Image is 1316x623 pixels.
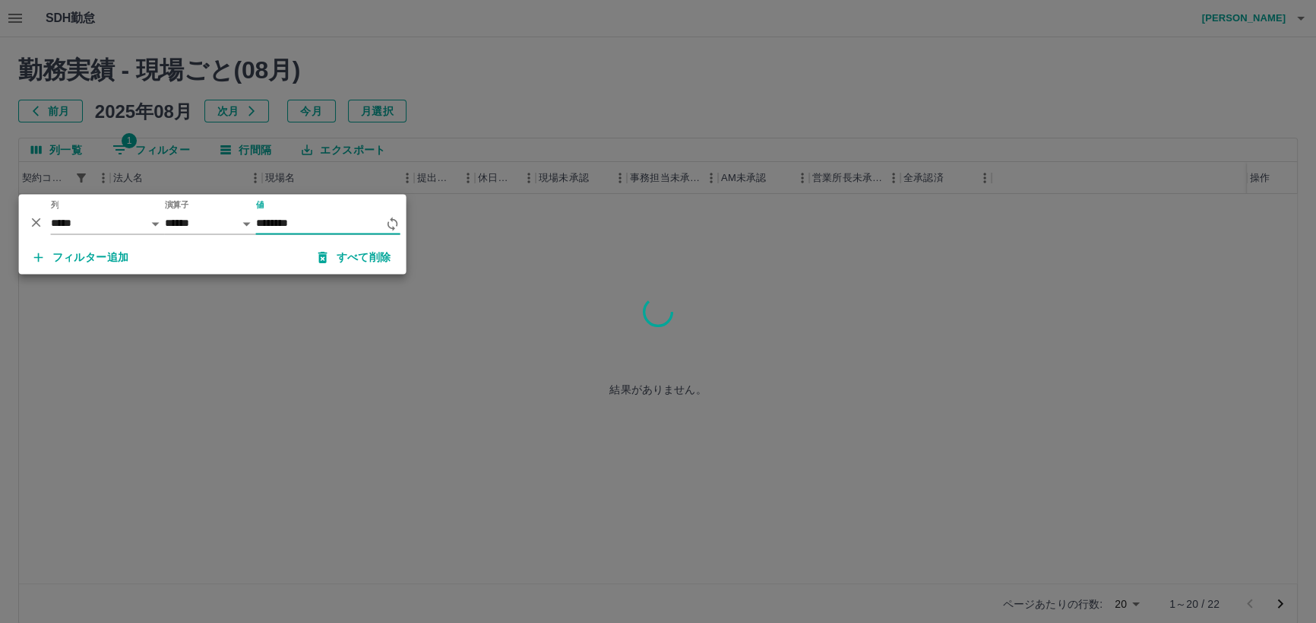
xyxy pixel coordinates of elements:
button: 削除 [25,211,48,234]
button: すべて削除 [306,244,403,272]
label: 値 [256,199,264,211]
label: 演算子 [165,199,189,211]
button: フィルター追加 [22,244,141,272]
label: 列 [51,199,59,211]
